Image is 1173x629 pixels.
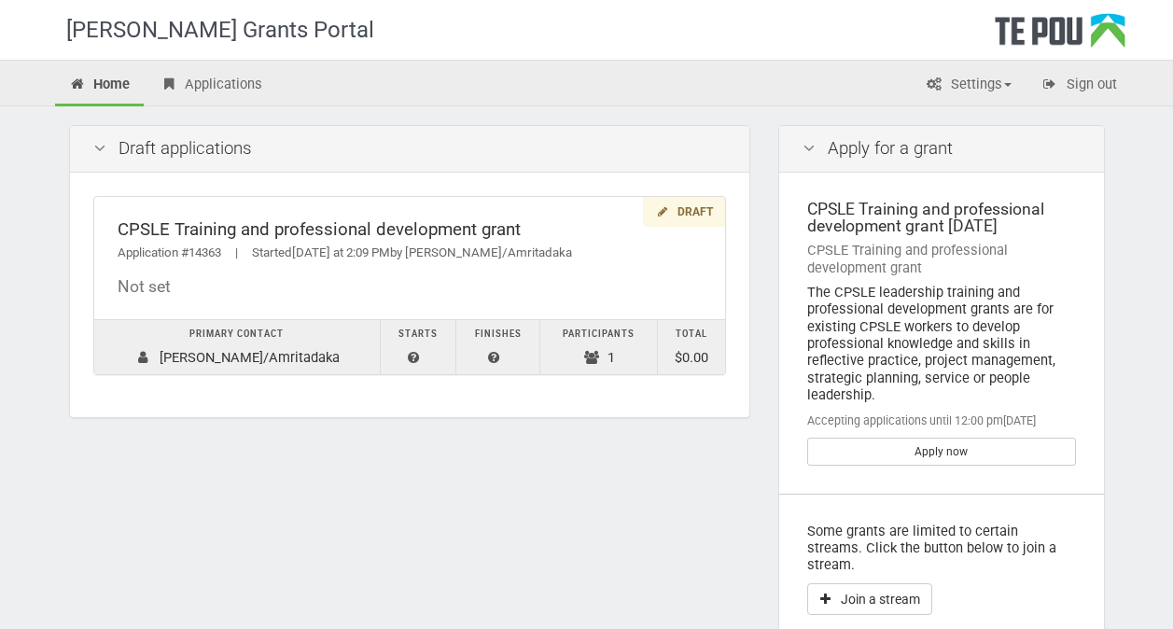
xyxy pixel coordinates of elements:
[550,325,647,344] div: Participants
[146,65,276,106] a: Applications
[55,65,145,106] a: Home
[807,201,1076,235] div: CPSLE Training and professional development grant [DATE]
[807,438,1076,466] a: Apply now
[466,325,531,344] div: Finishes
[807,242,1076,276] div: CPSLE Training and professional development grant
[104,325,371,344] div: Primary contact
[118,220,702,240] div: CPSLE Training and professional development grant
[221,245,252,259] span: |
[807,583,932,615] button: Join a stream
[779,126,1104,173] div: Apply for a grant
[540,320,657,375] td: 1
[70,126,749,173] div: Draft applications
[118,244,702,263] div: Application #14363 Started by [PERSON_NAME]/Amritadaka
[1027,65,1131,106] a: Sign out
[118,277,702,297] div: Not set
[94,320,381,375] td: [PERSON_NAME]/Amritadaka
[643,197,724,228] div: Draft
[807,412,1076,429] div: Accepting applications until 12:00 pm[DATE]
[292,245,390,259] span: [DATE] at 2:09 PM
[667,325,716,344] div: Total
[995,13,1125,60] div: Te Pou Logo
[657,320,724,375] td: $0.00
[390,325,446,344] div: Starts
[912,65,1026,106] a: Settings
[807,284,1076,403] div: The CPSLE leadership training and professional development grants are for existing CPSLE workers ...
[807,523,1076,574] p: Some grants are limited to certain streams. Click the button below to join a stream.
